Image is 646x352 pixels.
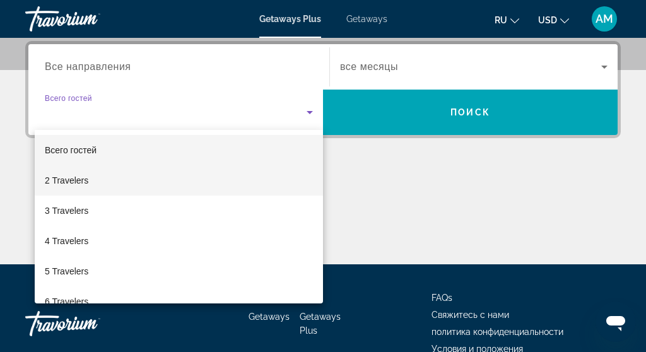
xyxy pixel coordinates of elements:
span: 5 Travelers [45,264,88,279]
span: 6 Travelers [45,294,88,309]
span: 4 Travelers [45,233,88,249]
iframe: Кнопка запуска окна обмена сообщениями [596,302,636,342]
span: 2 Travelers [45,173,88,188]
span: Всего гостей [45,145,97,155]
span: 3 Travelers [45,203,88,218]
